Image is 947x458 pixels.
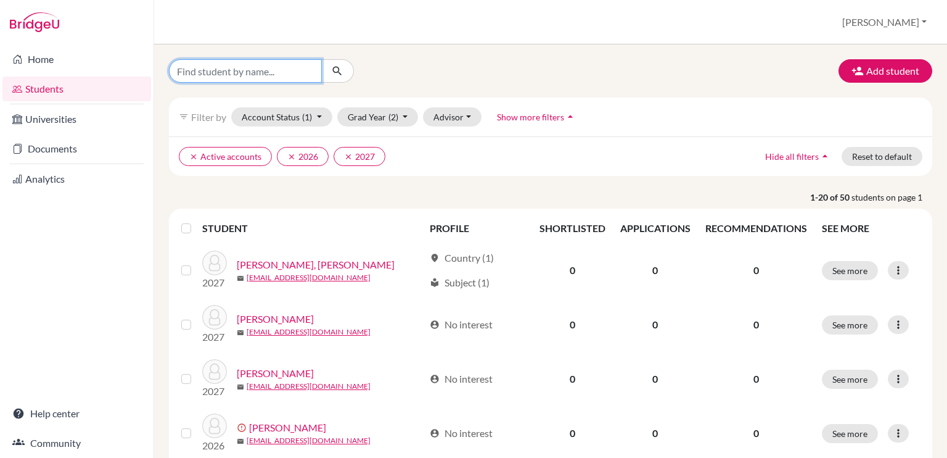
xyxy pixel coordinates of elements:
[2,401,151,426] a: Help center
[247,435,371,446] a: [EMAIL_ADDRESS][DOMAIN_NAME]
[237,383,244,391] span: mail
[705,426,807,441] p: 0
[2,136,151,161] a: Documents
[202,251,227,275] img: Abou Hamya, Habib
[838,59,932,83] button: Add student
[302,112,312,122] span: (1)
[277,147,329,166] button: clear2026
[430,251,494,265] div: Country (1)
[337,107,419,127] button: Grad Year(2)
[189,152,198,161] i: clear
[430,428,440,438] span: account_circle
[822,261,878,280] button: See more
[237,366,314,381] a: [PERSON_NAME]
[532,352,613,406] td: 0
[822,370,878,389] button: See more
[810,191,851,204] strong: 1-20 of 50
[613,243,698,298] td: 0
[169,59,322,83] input: Find student by name...
[202,305,227,330] img: Afiuni, Alberto
[698,214,814,243] th: RECOMMENDATIONS
[430,426,493,441] div: No interest
[202,275,227,290] p: 2027
[237,329,244,336] span: mail
[202,330,227,344] p: 2027
[814,214,927,243] th: SEE MORE
[237,312,314,327] a: [PERSON_NAME]
[819,150,831,162] i: arrow_drop_up
[388,112,398,122] span: (2)
[430,372,493,386] div: No interest
[755,147,842,166] button: Hide all filtersarrow_drop_up
[851,191,932,204] span: students on page 1
[237,438,244,445] span: mail
[486,107,587,127] button: Show more filtersarrow_drop_up
[430,374,440,384] span: account_circle
[842,147,922,166] button: Reset to default
[705,317,807,332] p: 0
[2,107,151,131] a: Universities
[179,112,189,122] i: filter_list
[423,107,482,127] button: Advisor
[247,381,371,392] a: [EMAIL_ADDRESS][DOMAIN_NAME]
[2,167,151,191] a: Analytics
[247,272,371,283] a: [EMAIL_ADDRESS][DOMAIN_NAME]
[705,372,807,386] p: 0
[191,111,226,123] span: Filter by
[822,315,878,335] button: See more
[344,152,353,161] i: clear
[430,317,493,332] div: No interest
[430,275,490,290] div: Subject (1)
[179,147,272,166] button: clearActive accounts
[422,214,532,243] th: PROFILE
[202,214,422,243] th: STUDENT
[10,12,59,32] img: Bridge-U
[202,414,227,438] img: Andrianov, Rodion
[2,77,151,101] a: Students
[564,110,576,123] i: arrow_drop_up
[2,431,151,456] a: Community
[237,423,249,433] span: error_outline
[430,278,440,288] span: local_library
[613,352,698,406] td: 0
[2,47,151,72] a: Home
[237,275,244,282] span: mail
[532,243,613,298] td: 0
[430,320,440,330] span: account_circle
[532,214,613,243] th: SHORTLISTED
[202,438,227,453] p: 2026
[497,112,564,122] span: Show more filters
[247,327,371,338] a: [EMAIL_ADDRESS][DOMAIN_NAME]
[613,214,698,243] th: APPLICATIONS
[430,253,440,263] span: location_on
[334,147,385,166] button: clear2027
[249,420,326,435] a: [PERSON_NAME]
[613,298,698,352] td: 0
[202,359,227,384] img: Afiuni, Andres
[202,384,227,399] p: 2027
[705,263,807,278] p: 0
[231,107,332,127] button: Account Status(1)
[287,152,296,161] i: clear
[237,257,395,272] a: [PERSON_NAME], [PERSON_NAME]
[532,298,613,352] td: 0
[822,424,878,443] button: See more
[837,10,932,34] button: [PERSON_NAME]
[765,151,819,162] span: Hide all filters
